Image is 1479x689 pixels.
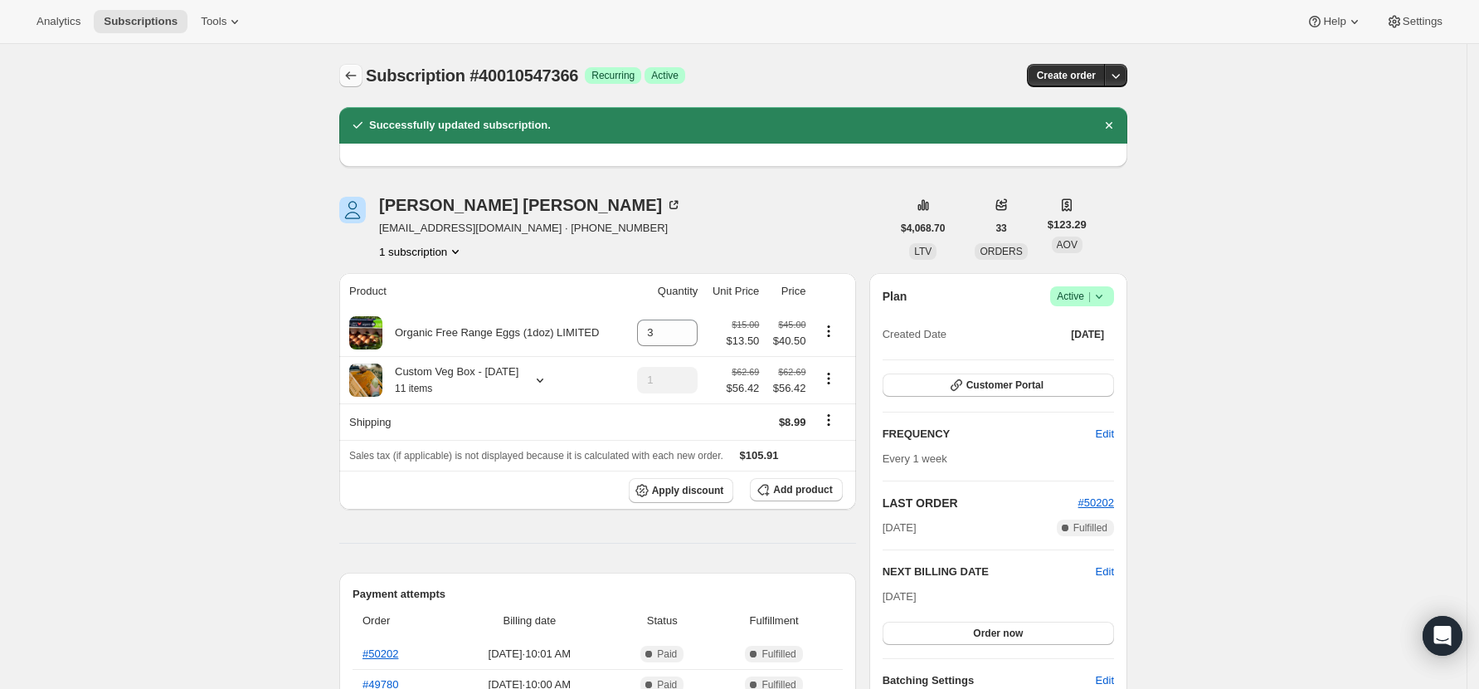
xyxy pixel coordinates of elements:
[883,590,917,603] span: [DATE]
[891,217,955,240] button: $4,068.70
[750,478,842,501] button: Add product
[36,15,80,28] span: Analytics
[773,483,832,496] span: Add product
[1088,290,1091,303] span: |
[740,449,779,462] span: $105.91
[349,364,382,397] img: product img
[985,217,1016,240] button: 33
[980,246,1022,257] span: ORDERS
[651,69,679,82] span: Active
[815,411,842,429] button: Shipping actions
[1048,217,1087,233] span: $123.29
[626,273,703,310] th: Quantity
[883,426,1096,442] h2: FREQUENCY
[883,520,917,536] span: [DATE]
[1097,114,1121,137] button: Dismiss notification
[1078,496,1114,509] a: #50202
[883,374,1114,397] button: Customer Portal
[966,379,1044,392] span: Customer Portal
[382,364,518,397] div: Custom Veg Box - [DATE]
[619,613,706,629] span: Status
[883,672,1096,689] h6: Batching Settings
[353,586,843,603] h2: Payment attempts
[995,222,1006,235] span: 33
[769,380,805,397] span: $56.42
[883,326,946,343] span: Created Date
[1096,426,1114,442] span: Edit
[379,197,682,213] div: [PERSON_NAME] [PERSON_NAME]
[1061,323,1114,346] button: [DATE]
[379,220,682,237] span: [EMAIL_ADDRESS][DOMAIN_NAME] · [PHONE_NUMBER]
[395,383,432,394] small: 11 items
[973,627,1023,640] span: Order now
[1323,15,1345,28] span: Help
[815,322,842,340] button: Product actions
[1027,64,1106,87] button: Create order
[191,10,253,33] button: Tools
[1037,69,1096,82] span: Create order
[201,15,226,28] span: Tools
[652,484,724,497] span: Apply discount
[703,273,764,310] th: Unit Price
[369,117,551,134] h2: Successfully updated subscription.
[94,10,187,33] button: Subscriptions
[883,452,947,465] span: Every 1 week
[1057,239,1078,251] span: AOV
[764,273,810,310] th: Price
[339,197,366,223] span: DAVID EDWARDS
[883,622,1114,645] button: Order now
[379,243,464,260] button: Product actions
[1086,421,1124,447] button: Edit
[761,647,795,661] span: Fulfilled
[1423,616,1462,656] div: Open Intercom Messenger
[732,320,759,330] small: $15.00
[779,416,806,428] span: $8.99
[450,613,609,629] span: Billing date
[339,403,626,440] th: Shipping
[883,288,907,305] h2: Plan
[1078,495,1114,511] button: #50202
[339,64,362,87] button: Subscriptions
[732,367,759,377] small: $62.69
[883,495,1078,511] h2: LAST ORDER
[778,320,805,330] small: $45.00
[815,369,842,388] button: Product actions
[716,613,833,629] span: Fulfillment
[349,316,382,349] img: product img
[778,367,805,377] small: $62.69
[914,246,932,257] span: LTV
[1376,10,1452,33] button: Settings
[104,15,178,28] span: Subscriptions
[27,10,90,33] button: Analytics
[1096,564,1114,580] button: Edit
[629,478,734,503] button: Apply discount
[450,646,609,662] span: [DATE] · 10:01 AM
[1057,288,1107,305] span: Active
[657,647,677,661] span: Paid
[1297,10,1372,33] button: Help
[1403,15,1443,28] span: Settings
[353,603,445,639] th: Order
[339,273,626,310] th: Product
[349,450,723,462] span: Sales tax (if applicable) is not displayed because it is calculated with each new order.
[1096,672,1114,689] span: Edit
[769,333,805,349] span: $40.50
[901,222,945,235] span: $4,068.70
[591,69,635,82] span: Recurring
[366,66,578,85] span: Subscription #40010547366
[727,333,760,349] span: $13.50
[727,380,760,397] span: $56.42
[1071,328,1104,341] span: [DATE]
[382,325,599,341] div: Organic Free Range Eggs (1doz) LIMITED
[362,647,398,660] a: #50202
[883,564,1096,580] h2: NEXT BILLING DATE
[1073,521,1107,535] span: Fulfilled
